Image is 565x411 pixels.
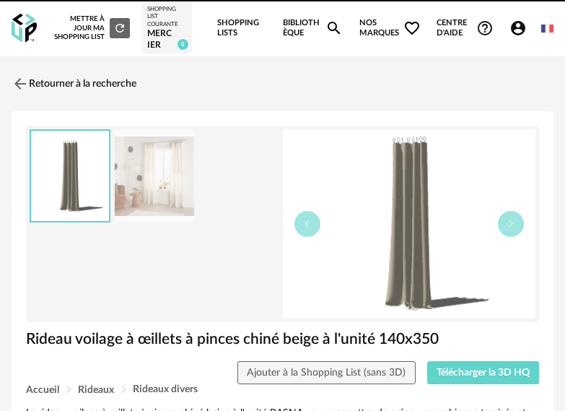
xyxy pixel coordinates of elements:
button: Télécharger la 3D HQ [427,361,540,384]
img: thumbnail.png [283,129,536,319]
span: Ajouter à la Shopping List (sans 3D) [247,368,406,378]
span: Accueil [26,385,59,395]
span: Télécharger la 3D HQ [437,368,530,378]
span: Help Circle Outline icon [476,20,494,37]
div: mercier [147,28,186,51]
img: svg+xml;base64,PHN2ZyB3aWR0aD0iMjQiIGhlaWdodD0iMjQiIHZpZXdCb3g9IjAgMCAyNCAyNCIgZmlsbD0ibm9uZSIgeG... [12,75,29,92]
span: Heart Outline icon [403,20,421,37]
span: Centre d'aideHelp Circle Outline icon [437,18,494,39]
img: thumbnail.png [31,131,109,221]
span: Rideaux [78,385,114,395]
img: fr [541,22,553,35]
div: Breadcrumb [26,384,539,395]
a: Shopping List courante mercier 8 [147,6,186,51]
button: Ajouter à la Shopping List (sans 3D) [237,361,416,384]
span: Rideaux divers [133,384,198,394]
span: Refresh icon [113,25,126,32]
div: Shopping List courante [147,6,186,28]
div: Mettre à jour ma Shopping List [53,14,130,41]
img: OXP [12,14,37,43]
span: Account Circle icon [509,20,527,37]
h1: Rideau voilage à œillets à pinces chiné beige à l'unité 140x350 [26,329,539,349]
span: Magnify icon [325,20,343,37]
span: Account Circle icon [509,20,533,37]
img: rideau-voilage-a-oeillets-a-pinces-chine-beige-a-l-unite-140x350-1000-0-14-249458_2.jpg [115,130,194,222]
a: Retourner à la recherche [12,68,136,100]
span: 8 [178,39,188,50]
